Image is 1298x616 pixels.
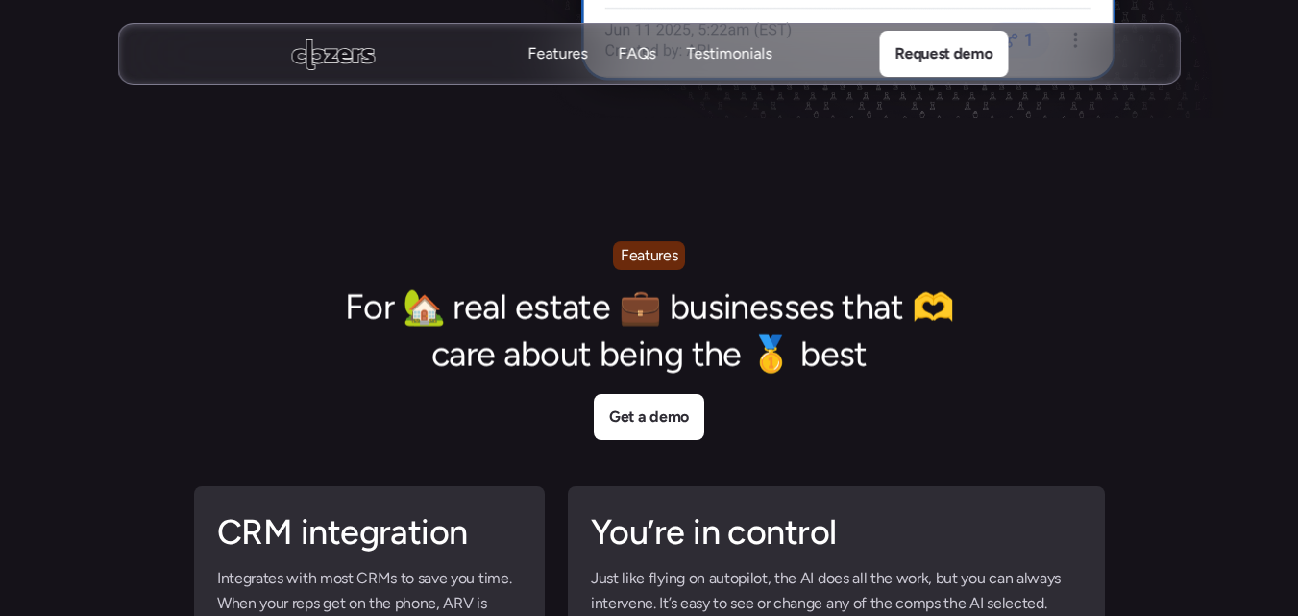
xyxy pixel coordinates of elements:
p: Testimonials [686,43,771,64]
h2: CRM integration [217,509,522,556]
a: Request demo [879,31,1007,77]
p: Testimonials [686,64,771,86]
a: Get a demo [594,394,704,440]
p: Features [527,64,587,86]
a: TestimonialsTestimonials [686,43,771,65]
h2: For 🏡 real estate 💼 businesses that 🫶 care about being the 🥇 best [323,284,976,379]
a: FAQsFAQs [618,43,655,65]
p: FAQs [618,43,655,64]
h2: You’re in control [590,509,1081,556]
p: Features [527,43,587,64]
p: Request demo [894,41,992,66]
p: Just like flying on autopilot, the AI does all the work, but you can always intervene. It’s easy ... [590,566,1081,615]
a: FeaturesFeatures [527,43,587,65]
p: FAQs [618,64,655,86]
p: Features [621,243,677,268]
p: Get a demo [609,405,689,430]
